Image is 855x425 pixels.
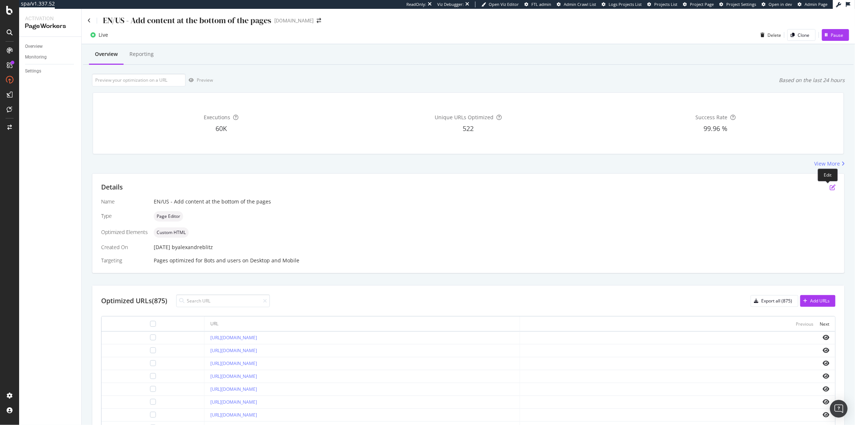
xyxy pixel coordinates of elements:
[88,18,91,23] a: Click to go back
[719,1,756,7] a: Project Settings
[101,244,148,251] div: Created On
[210,399,257,405] a: [URL][DOMAIN_NAME]
[823,334,829,340] i: eye
[25,67,41,75] div: Settings
[823,386,829,392] i: eye
[154,244,836,251] div: [DATE]
[796,321,813,327] div: Previous
[210,334,257,341] a: [URL][DOMAIN_NAME]
[197,77,213,83] div: Preview
[99,31,108,39] div: Live
[317,18,321,23] div: arrow-right-arrow-left
[489,1,519,7] span: Open Viz Editor
[210,347,257,354] a: [URL][DOMAIN_NAME]
[758,29,781,41] button: Delete
[823,347,829,353] i: eye
[557,1,596,7] a: Admin Crawl List
[210,320,218,327] div: URL
[25,53,47,61] div: Monitoring
[823,373,829,379] i: eye
[210,386,257,392] a: [URL][DOMAIN_NAME]
[647,1,677,7] a: Projects List
[820,321,829,327] div: Next
[609,1,642,7] span: Logs Projects List
[95,50,118,58] div: Overview
[810,298,830,304] div: Add URLs
[703,124,727,133] span: 99.96 %
[154,211,183,222] div: neutral label
[204,114,230,121] span: Executions
[695,114,727,121] span: Success Rate
[25,22,75,31] div: PageWorkers
[798,32,809,38] div: Clone
[406,1,426,7] div: ReadOnly:
[814,160,840,167] div: View More
[210,373,257,379] a: [URL][DOMAIN_NAME]
[769,1,792,7] span: Open in dev
[25,43,43,50] div: Overview
[830,184,836,190] div: pen-to-square
[602,1,642,7] a: Logs Projects List
[101,212,148,220] div: Type
[690,1,714,7] span: Project Page
[822,29,849,41] button: Pause
[435,114,494,121] span: Unique URLs Optimized
[101,229,148,236] div: Optimized Elements
[250,257,299,264] div: Desktop and Mobile
[779,77,845,84] div: Based on the last 24 hours
[751,295,798,307] button: Export all (875)
[830,400,848,418] div: Open Intercom Messenger
[818,169,838,181] div: Edit
[154,198,836,205] div: EN/US - Add content at the bottom of the pages
[831,32,843,38] div: Pause
[796,319,813,328] button: Previous
[176,294,270,307] input: Search URL
[25,15,75,22] div: Activation
[204,257,241,264] div: Bots and users
[210,360,257,366] a: [URL][DOMAIN_NAME]
[767,32,781,38] div: Delete
[25,67,76,75] a: Settings
[463,124,474,133] span: 522
[101,198,148,205] div: Name
[654,1,677,7] span: Projects List
[823,360,829,366] i: eye
[274,17,314,24] div: [DOMAIN_NAME]
[531,1,551,7] span: FTL admin
[823,412,829,418] i: eye
[481,1,519,7] a: Open Viz Editor
[564,1,596,7] span: Admin Crawl List
[92,74,186,86] input: Preview your optimization on a URL
[154,257,836,264] div: Pages optimized for on
[798,1,827,7] a: Admin Page
[101,183,123,192] div: Details
[800,295,836,307] button: Add URLs
[25,43,76,50] a: Overview
[524,1,551,7] a: FTL admin
[437,1,464,7] div: Viz Debugger:
[172,244,213,251] div: by alexandreblitz
[814,160,845,167] a: View More
[186,74,213,86] button: Preview
[210,412,257,418] a: [URL][DOMAIN_NAME]
[25,53,76,61] a: Monitoring
[805,1,827,7] span: Admin Page
[154,227,189,238] div: neutral label
[103,15,271,26] div: EN/US - Add content at the bottom of the pages
[726,1,756,7] span: Project Settings
[762,1,792,7] a: Open in dev
[157,230,186,235] span: Custom HTML
[157,214,180,219] span: Page Editor
[101,257,148,264] div: Targeting
[787,29,816,41] button: Clone
[761,298,792,304] div: Export all (875)
[101,296,167,306] div: Optimized URLs (875)
[129,50,154,58] div: Reporting
[820,319,829,328] button: Next
[215,124,227,133] span: 60K
[823,399,829,405] i: eye
[683,1,714,7] a: Project Page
